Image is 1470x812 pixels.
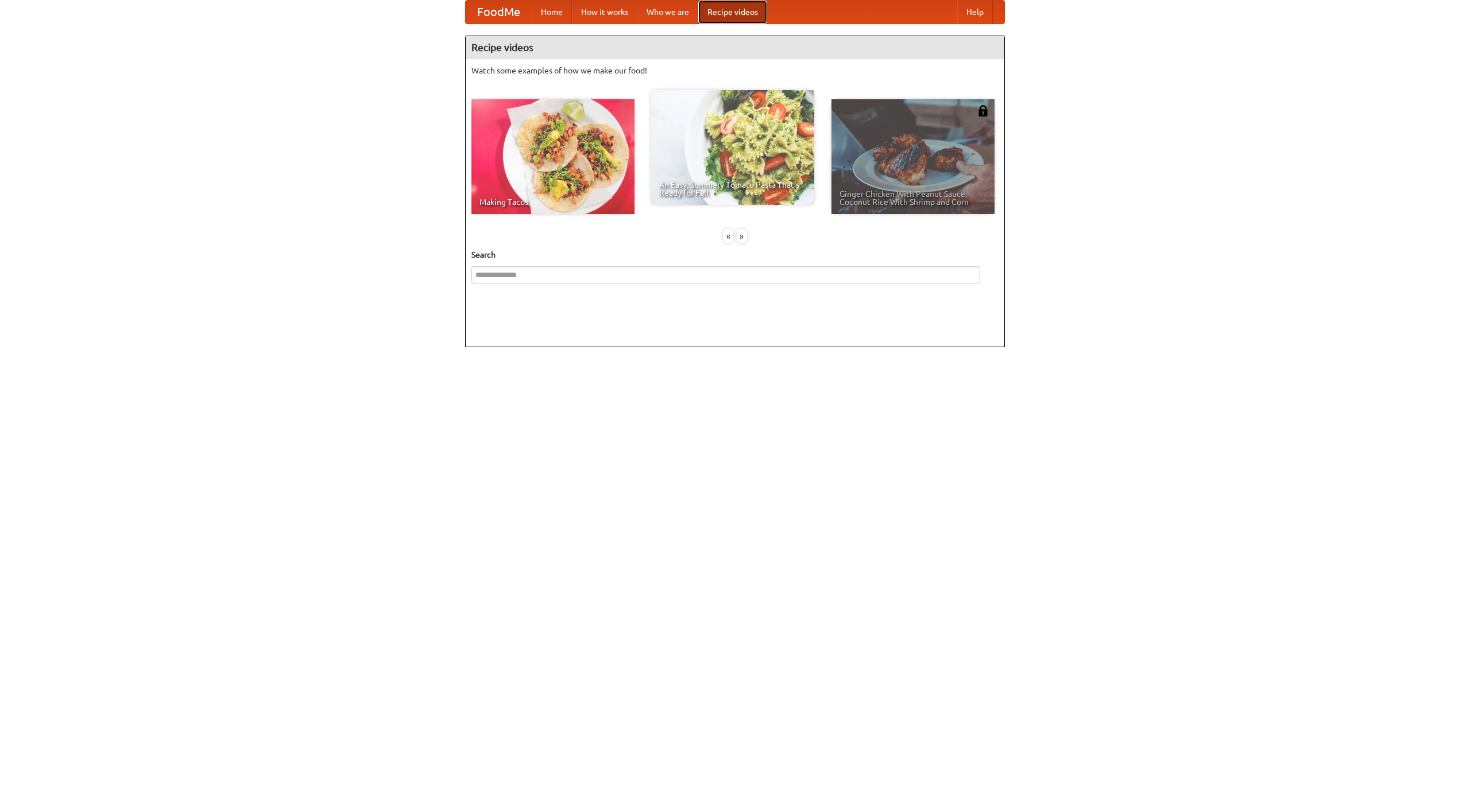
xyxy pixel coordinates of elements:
h5: Search [471,249,999,261]
p: Watch some examples of how we make our food! [471,65,999,76]
a: An Easy, Summery Tomato Pasta That's Ready for Fall [651,90,814,205]
a: FoodMe [466,1,532,24]
span: Making Tacos [479,198,626,206]
a: Recipe videos [698,1,767,24]
div: « [723,229,733,243]
a: Help [957,1,993,24]
a: Making Tacos [471,99,635,214]
a: How it works [572,1,637,24]
div: » [737,229,747,243]
h4: Recipe videos [466,36,1004,59]
span: An Easy, Summery Tomato Pasta That's Ready for Fall [659,181,806,197]
a: Home [532,1,572,24]
img: 483408.png [977,105,989,116]
a: Who we are [637,1,698,24]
